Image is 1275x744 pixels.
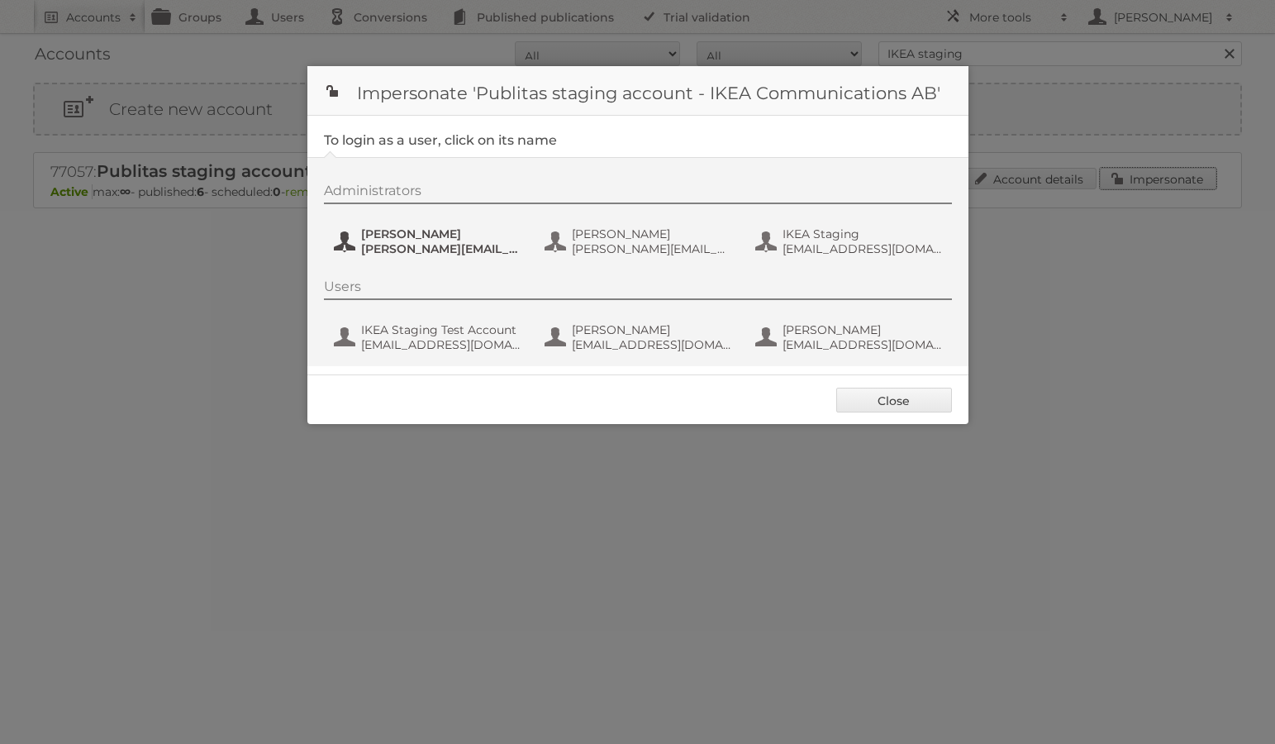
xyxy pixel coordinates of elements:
button: IKEA Staging [EMAIL_ADDRESS][DOMAIN_NAME] [754,225,948,258]
span: [EMAIL_ADDRESS][DOMAIN_NAME] [572,337,732,352]
span: [PERSON_NAME] [783,322,943,337]
div: Users [324,279,952,300]
span: IKEA Staging Test Account [361,322,521,337]
span: [EMAIL_ADDRESS][DOMAIN_NAME] [783,337,943,352]
button: [PERSON_NAME] [PERSON_NAME][EMAIL_ADDRESS][DOMAIN_NAME] [543,225,737,258]
button: [PERSON_NAME] [EMAIL_ADDRESS][DOMAIN_NAME] [754,321,948,354]
button: [PERSON_NAME] [EMAIL_ADDRESS][DOMAIN_NAME] [543,321,737,354]
span: [PERSON_NAME][EMAIL_ADDRESS][DOMAIN_NAME] [361,241,521,256]
span: [PERSON_NAME] [361,227,521,241]
div: Administrators [324,183,952,204]
h1: Impersonate 'Publitas staging account - IKEA Communications AB' [307,66,968,116]
span: IKEA Staging [783,227,943,241]
span: [EMAIL_ADDRESS][DOMAIN_NAME] [361,337,521,352]
button: IKEA Staging Test Account [EMAIL_ADDRESS][DOMAIN_NAME] [332,321,526,354]
button: [PERSON_NAME] [PERSON_NAME][EMAIL_ADDRESS][DOMAIN_NAME] [332,225,526,258]
legend: To login as a user, click on its name [324,132,557,148]
span: [PERSON_NAME][EMAIL_ADDRESS][DOMAIN_NAME] [572,241,732,256]
span: [EMAIL_ADDRESS][DOMAIN_NAME] [783,241,943,256]
span: [PERSON_NAME] [572,322,732,337]
a: Close [836,388,952,413]
span: [PERSON_NAME] [572,227,732,241]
